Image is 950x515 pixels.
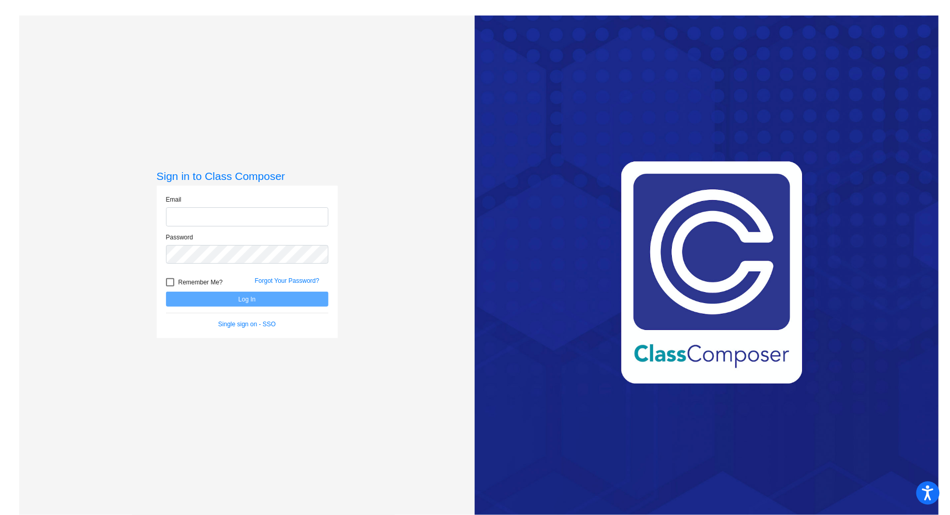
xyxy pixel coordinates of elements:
a: Single sign on - SSO [218,321,276,328]
h3: Sign in to Class Composer [157,170,338,183]
span: Remember Me? [178,276,223,289]
button: Log In [166,292,328,307]
label: Password [166,233,193,242]
label: Email [166,195,182,204]
a: Forgot Your Password? [255,277,320,284]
